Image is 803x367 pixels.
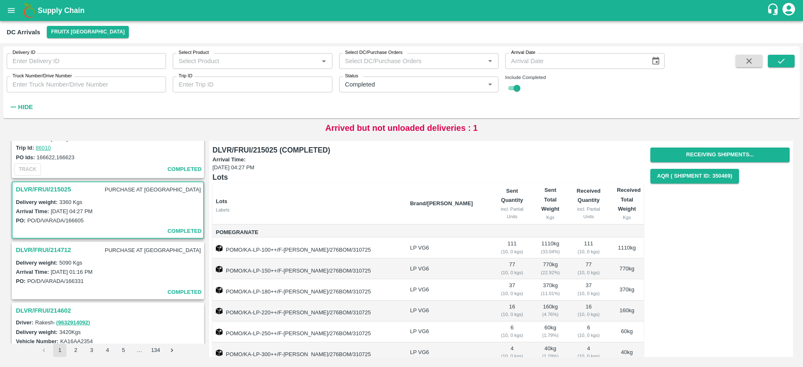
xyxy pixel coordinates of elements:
[497,205,527,221] div: incl. Partial Units
[534,342,567,363] td: 40 kg
[13,49,35,56] label: Delivery ID
[16,154,35,161] label: PO Ids:
[567,342,610,363] td: 4
[497,290,527,297] div: ( 10, 0 kgs)
[485,56,496,66] button: Open
[574,248,604,255] div: ( 10, 0 kgs)
[69,344,82,357] button: Go to page 2
[27,278,84,284] label: PO/D/VARADA/166331
[540,352,560,360] div: ( 1.19 %)
[403,301,490,321] td: LP VG6
[212,144,644,156] h6: DLVR/FRUI/215025 (COMPLETED)
[47,26,129,38] button: Select DC
[410,200,473,206] b: Brand/[PERSON_NAME]
[36,145,51,151] a: 86010
[133,347,146,354] div: …
[216,287,222,293] img: box
[212,301,403,321] td: POMO/KA-LP-220++/F-[PERSON_NAME]/276BOM/310725
[403,237,490,258] td: LP VG6
[505,74,665,81] div: Include Completed
[216,349,222,356] img: box
[577,188,601,203] b: Received Quantity
[27,217,84,224] label: PO/D/VARADA/166605
[216,228,403,237] span: Pomegranate
[540,248,560,255] div: ( 33.04 %)
[2,1,21,20] button: open drawer
[216,245,222,252] img: box
[610,279,644,300] td: 370 kg
[7,53,166,69] input: Enter Delivery ID
[16,208,49,214] label: Arrival Time:
[103,245,202,256] p: PURCHASE AT [GEOGRAPHIC_DATA]
[574,352,604,360] div: ( 10, 0 kgs)
[60,338,93,344] label: KA16AA2354
[497,269,527,276] div: ( 10, 0 kgs)
[540,311,560,318] div: ( 4.76 %)
[540,269,560,276] div: ( 22.92 %)
[21,2,38,19] img: logo
[38,5,767,16] a: Supply Chain
[574,290,604,297] div: ( 10, 0 kgs)
[497,352,527,360] div: ( 10, 0 kgs)
[101,344,114,357] button: Go to page 4
[53,344,66,357] button: page 1
[212,156,642,164] label: Arrival Time:
[567,279,610,300] td: 37
[38,6,84,15] b: Supply Chain
[491,321,534,342] td: 6
[491,258,534,279] td: 77
[497,331,527,339] div: ( 10, 0 kgs)
[167,288,202,297] span: completed
[767,3,781,18] div: customer-support
[403,258,490,279] td: LP VG6
[511,49,535,56] label: Arrival Date
[574,331,604,339] div: ( 10, 0 kgs)
[148,344,163,357] button: Go to page 134
[534,301,567,321] td: 160 kg
[216,329,222,335] img: box
[491,279,534,300] td: 37
[567,258,610,279] td: 77
[37,154,74,161] label: 166622,166623
[610,342,644,363] td: 40 kg
[491,301,534,321] td: 16
[318,56,329,66] button: Open
[617,214,637,221] div: Kgs
[212,321,403,342] td: POMO/KA-LP-250++/F-[PERSON_NAME]/276BOM/310725
[610,237,644,258] td: 1110 kg
[35,319,91,326] span: Rakesh -
[212,171,644,183] h6: Lots
[610,258,644,279] td: 770 kg
[16,319,33,326] label: Driver:
[16,217,26,224] label: PO:
[51,269,92,275] label: [DATE] 01:16 PM
[16,278,26,284] label: PO:
[617,187,641,212] b: Received Total Weight
[216,198,227,204] b: Lots
[540,214,560,221] div: Kgs
[403,279,490,300] td: LP VG6
[781,2,796,19] div: account of current user
[567,237,610,258] td: 111
[574,205,604,221] div: incl. Partial Units
[650,169,739,183] button: AQR ( Shipment Id: 350469)
[216,308,222,314] img: box
[117,344,130,357] button: Go to page 5
[648,53,664,69] button: Choose date
[59,329,81,335] label: 3420 Kgs
[16,245,71,255] h3: DLVR/FRUI/214712
[16,260,58,266] label: Delivery weight:
[541,187,559,212] b: Sent Total Weight
[212,342,403,363] td: POMO/KA-LP-300++/F-[PERSON_NAME]/276BOM/310725
[167,227,202,236] span: completed
[16,199,58,205] label: Delivery weight:
[610,301,644,321] td: 160 kg
[18,104,33,110] strong: Hide
[342,56,471,66] input: Select DC/Purchase Orders
[491,237,534,258] td: 111
[534,279,567,300] td: 370 kg
[540,331,560,339] div: ( 1.79 %)
[167,165,202,174] span: completed
[7,100,35,114] button: Hide
[497,248,527,255] div: ( 10, 0 kgs)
